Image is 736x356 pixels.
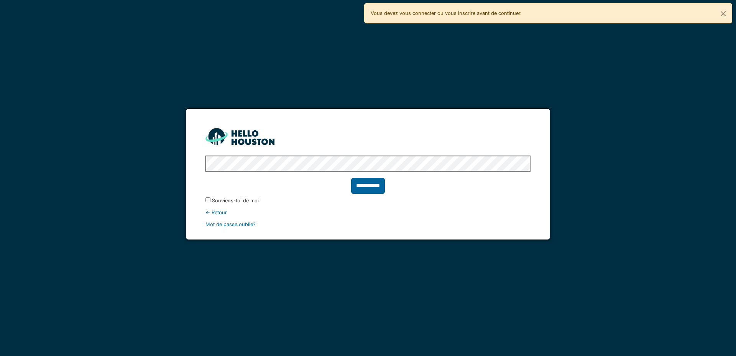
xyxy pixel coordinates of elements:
font: Vous devez vous connecter ou vous inscrire avant de continuer. [371,10,522,16]
button: Fermer [715,3,732,24]
img: HH_line-BYnF2_Hg.png [205,128,274,144]
a: Mot de passe oublié? [205,221,256,227]
font: ← Retour [205,210,227,215]
font: Souviens-toi de moi [212,198,259,203]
